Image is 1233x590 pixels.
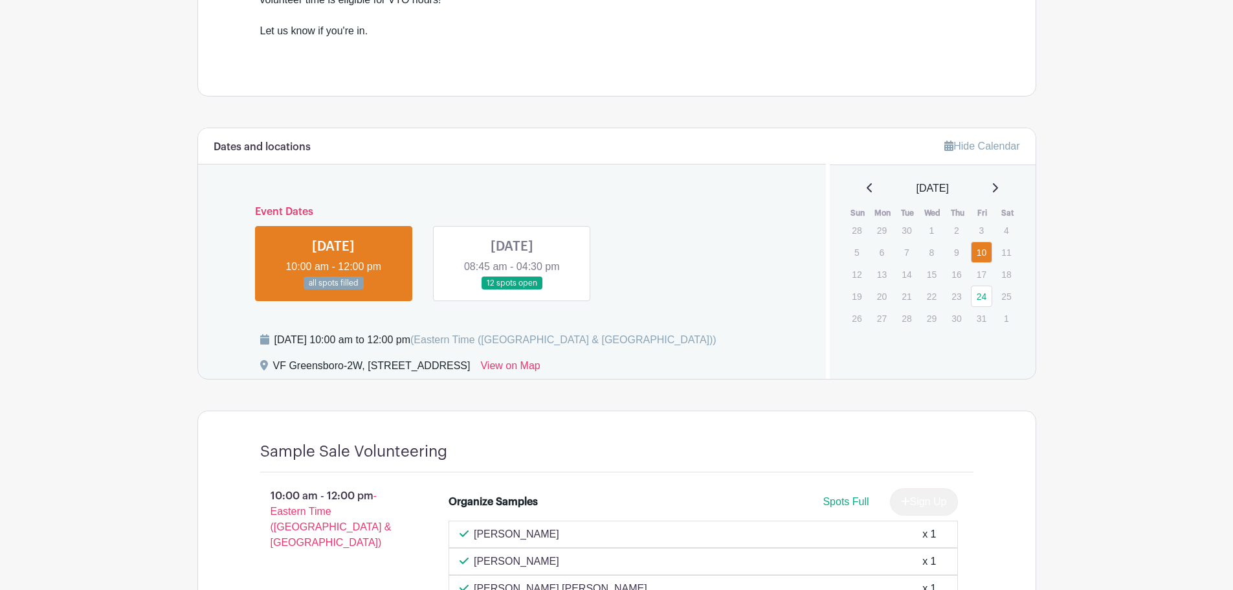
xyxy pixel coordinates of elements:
[845,207,871,220] th: Sun
[846,286,867,306] p: 19
[896,308,917,328] p: 28
[922,554,936,569] div: x 1
[995,308,1017,328] p: 1
[995,264,1017,284] p: 18
[995,220,1017,240] p: 4
[846,308,867,328] p: 26
[474,554,559,569] p: [PERSON_NAME]
[846,264,867,284] p: 12
[846,220,867,240] p: 28
[922,527,936,542] div: x 1
[995,286,1017,306] p: 25
[995,242,1017,262] p: 11
[921,286,942,306] p: 22
[920,207,946,220] th: Wed
[846,242,867,262] p: 5
[971,308,992,328] p: 31
[895,207,920,220] th: Tue
[971,220,992,240] p: 3
[971,264,992,284] p: 17
[274,332,716,348] div: [DATE] 10:00 am to 12:00 pm
[239,483,428,556] p: 10:00 am - 12:00 pm
[896,286,917,306] p: 21
[871,308,893,328] p: 27
[970,207,995,220] th: Fri
[271,490,392,548] span: - Eastern Time ([GEOGRAPHIC_DATA] & [GEOGRAPHIC_DATA])
[449,494,538,510] div: Organize Samples
[410,334,716,345] span: (Eastern Time ([GEOGRAPHIC_DATA] & [GEOGRAPHIC_DATA]))
[273,358,471,379] div: VF Greensboro-2W, [STREET_ADDRESS]
[944,141,1019,152] a: Hide Calendar
[245,206,780,218] h6: Event Dates
[971,286,992,307] a: 24
[474,527,559,542] p: [PERSON_NAME]
[971,242,992,263] a: 10
[260,442,447,461] h4: Sample Sale Volunteering
[480,358,540,379] a: View on Map
[214,141,311,153] h6: Dates and locations
[871,220,893,240] p: 29
[260,23,973,54] div: Let us know if you're in.
[946,264,967,284] p: 16
[946,286,967,306] p: 23
[921,308,942,328] p: 29
[946,220,967,240] p: 2
[995,207,1020,220] th: Sat
[871,264,893,284] p: 13
[946,308,967,328] p: 30
[896,264,917,284] p: 14
[871,242,893,262] p: 6
[945,207,970,220] th: Thu
[916,181,949,196] span: [DATE]
[871,286,893,306] p: 20
[823,496,869,507] span: Spots Full
[921,220,942,240] p: 1
[871,207,896,220] th: Mon
[921,264,942,284] p: 15
[896,220,917,240] p: 30
[946,242,967,262] p: 9
[921,242,942,262] p: 8
[896,242,917,262] p: 7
